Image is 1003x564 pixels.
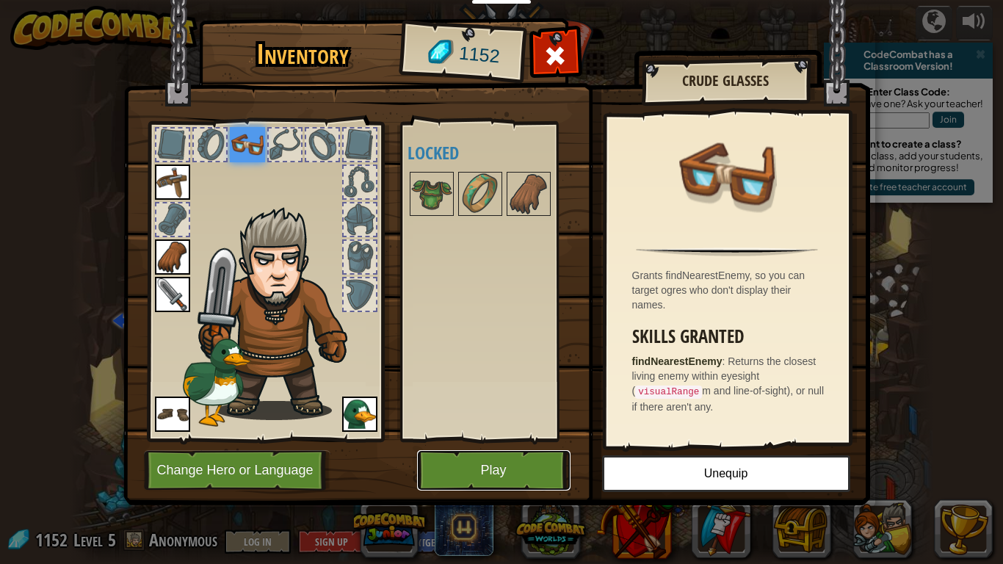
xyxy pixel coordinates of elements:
[192,206,372,420] img: hair_m2.png
[180,302,289,427] img: duck_paper_doll.png
[632,355,723,367] strong: findNearestEnemy
[679,126,775,222] img: portrait.png
[632,355,825,413] span: Returns the closest living enemy within eyesight ( m and line-of-sight), or null if there aren't ...
[155,397,190,432] img: portrait.png
[155,164,190,200] img: portrait.png
[635,386,702,399] code: visualRange
[460,173,501,214] img: portrait.png
[602,455,850,492] button: Unequip
[155,277,190,312] img: portrait.png
[656,73,794,89] h2: Crude Glasses
[632,268,830,312] div: Grants findNearestEnemy, so you can target ogres who don't display their names.
[144,450,330,491] button: Change Hero or Language
[408,143,581,162] h4: Locked
[632,327,830,347] h3: Skills Granted
[342,397,377,432] img: portrait.png
[209,39,397,70] h1: Inventory
[411,173,452,214] img: portrait.png
[457,40,501,70] span: 1152
[417,450,571,491] button: Play
[508,173,549,214] img: portrait.png
[155,239,190,275] img: portrait.png
[722,355,728,367] span: :
[230,127,265,162] img: portrait.png
[636,247,817,256] img: hr.png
